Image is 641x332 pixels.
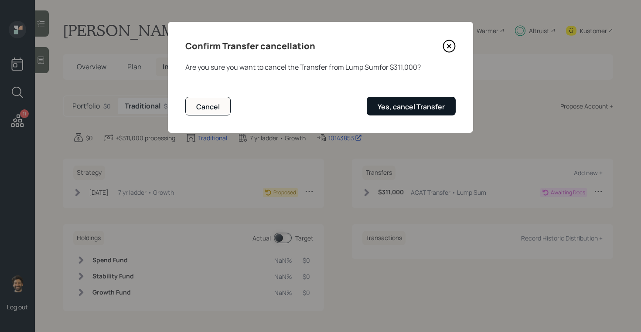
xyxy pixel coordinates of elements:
div: Yes, cancel Transfer [378,102,445,112]
div: Are you sure you want to cancel the Transfer from Lump Sum for $311,000 ? [185,62,456,72]
button: Cancel [185,97,231,115]
button: Yes, cancel Transfer [367,97,456,115]
h4: Confirm Transfer cancellation [185,39,315,53]
div: Cancel [196,102,220,112]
